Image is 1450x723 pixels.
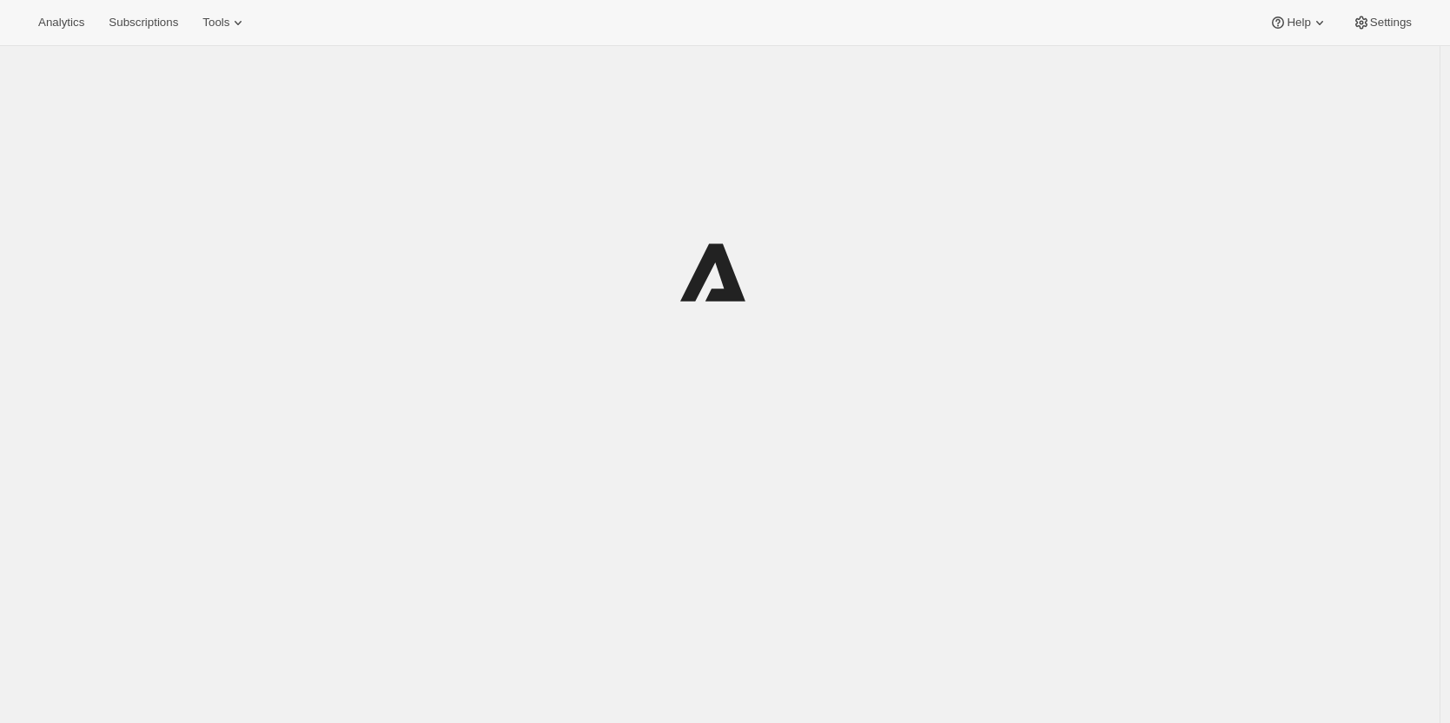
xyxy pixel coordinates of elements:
span: Help [1287,16,1310,30]
button: Help [1259,10,1338,35]
span: Settings [1370,16,1412,30]
button: Subscriptions [98,10,189,35]
button: Settings [1342,10,1422,35]
button: Analytics [28,10,95,35]
span: Analytics [38,16,84,30]
button: Tools [192,10,257,35]
span: Subscriptions [109,16,178,30]
span: Tools [202,16,229,30]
